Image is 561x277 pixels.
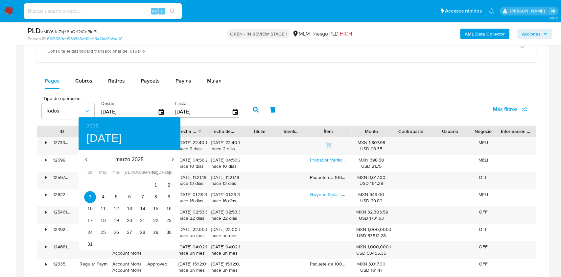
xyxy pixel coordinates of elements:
[97,191,109,203] button: 4
[110,203,122,215] button: 12
[84,239,96,250] button: 31
[102,193,105,200] p: 4
[137,215,149,227] button: 21
[150,227,162,239] button: 29
[87,217,93,224] p: 17
[110,191,122,203] button: 5
[86,131,122,145] button: [DATE]
[166,229,172,236] p: 30
[87,241,93,247] p: 31
[101,205,106,212] p: 11
[166,205,172,212] p: 16
[163,203,175,215] button: 16
[163,179,175,191] button: 2
[84,227,96,239] button: 24
[114,229,119,236] p: 26
[94,156,165,164] p: marzo 2025
[87,229,93,236] p: 24
[168,182,170,188] p: 2
[150,169,162,176] span: sáb.
[137,169,149,176] span: vie.
[150,179,162,191] button: 1
[84,203,96,215] button: 10
[110,169,122,176] span: mié.
[163,191,175,203] button: 9
[137,227,149,239] button: 28
[128,193,131,200] p: 6
[87,205,93,212] p: 10
[124,215,135,227] button: 20
[115,193,118,200] p: 5
[97,169,109,176] span: mar.
[153,229,158,236] p: 29
[150,203,162,215] button: 15
[124,227,135,239] button: 27
[84,215,96,227] button: 17
[153,217,158,224] p: 22
[97,215,109,227] button: 18
[150,215,162,227] button: 22
[89,193,91,200] p: 3
[166,217,172,224] p: 23
[168,193,170,200] p: 9
[127,205,132,212] p: 13
[163,215,175,227] button: 23
[114,217,119,224] p: 19
[110,227,122,239] button: 26
[114,205,119,212] p: 12
[84,191,96,203] button: 3
[124,169,135,176] span: [DEMOGRAPHIC_DATA].
[140,229,145,236] p: 28
[97,227,109,239] button: 25
[140,217,145,224] p: 21
[101,217,106,224] p: 18
[110,215,122,227] button: 19
[124,191,135,203] button: 6
[101,229,106,236] p: 25
[124,203,135,215] button: 13
[150,191,162,203] button: 8
[154,182,157,188] p: 1
[127,217,132,224] p: 20
[141,193,144,200] p: 7
[163,227,175,239] button: 30
[153,205,158,212] p: 15
[137,191,149,203] button: 7
[140,205,145,212] p: 14
[84,169,96,176] span: lun.
[97,203,109,215] button: 11
[86,122,98,131] button: 2025
[127,229,132,236] p: 27
[163,169,175,176] span: dom.
[137,203,149,215] button: 14
[154,193,157,200] p: 8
